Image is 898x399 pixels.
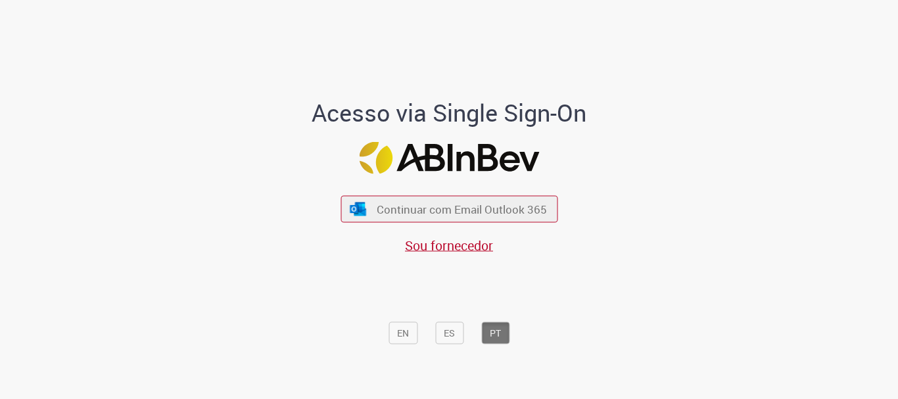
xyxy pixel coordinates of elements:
h1: Acesso via Single Sign-On [267,100,632,126]
button: PT [481,322,509,344]
img: ícone Azure/Microsoft 360 [349,202,367,216]
button: ícone Azure/Microsoft 360 Continuar com Email Outlook 365 [341,196,557,223]
button: ES [435,322,463,344]
a: Sou fornecedor [405,237,493,254]
img: Logo ABInBev [359,142,539,174]
button: EN [389,322,417,344]
span: Continuar com Email Outlook 365 [377,202,547,217]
